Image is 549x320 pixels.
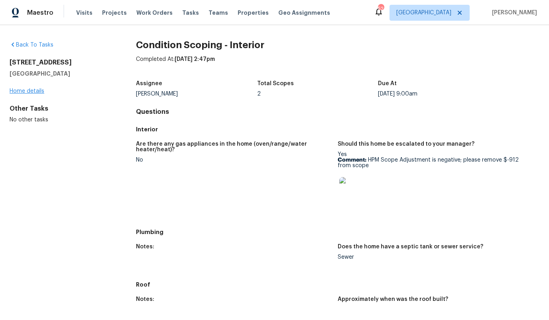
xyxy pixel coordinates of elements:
[338,254,533,260] div: Sewer
[136,244,154,250] h5: Notes:
[378,5,384,13] div: 52
[136,157,331,163] div: No
[10,117,48,123] span: No other tasks
[238,9,269,17] span: Properties
[10,42,53,48] a: Back To Tasks
[10,105,110,113] div: Other Tasks
[175,57,215,62] span: [DATE] 2:47pm
[136,108,539,116] h4: Questions
[136,91,257,97] div: [PERSON_NAME]
[136,9,173,17] span: Work Orders
[136,141,331,152] h5: Are there any gas appliances in the home (oven/range/water heater/heat)?
[257,91,378,97] div: 2
[338,141,474,147] h5: Should this home be escalated to your manager?
[338,152,533,207] div: Yes
[182,10,199,16] span: Tasks
[136,281,539,289] h5: Roof
[76,9,92,17] span: Visits
[338,157,366,163] b: Comment:
[136,125,539,133] h5: Interior
[338,244,483,250] h5: Does the home have a septic tank or sewer service?
[10,88,44,94] a: Home details
[136,55,539,76] div: Completed At:
[378,81,397,86] h5: Due At
[396,9,451,17] span: [GEOGRAPHIC_DATA]
[136,81,162,86] h5: Assignee
[27,9,53,17] span: Maestro
[489,9,537,17] span: [PERSON_NAME]
[278,9,330,17] span: Geo Assignments
[102,9,127,17] span: Projects
[257,81,294,86] h5: Total Scopes
[378,91,499,97] div: [DATE] 9:00am
[136,297,154,302] h5: Notes:
[10,70,110,78] h5: [GEOGRAPHIC_DATA]
[136,41,539,49] h2: Condition Scoping - Interior
[136,228,539,236] h5: Plumbing
[338,297,448,302] h5: Approximately when was the roof built?
[338,157,533,168] p: HPM Scope Adjustment is negative; please remove $-912 from scope
[10,59,110,66] h2: [STREET_ADDRESS]
[209,9,228,17] span: Teams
